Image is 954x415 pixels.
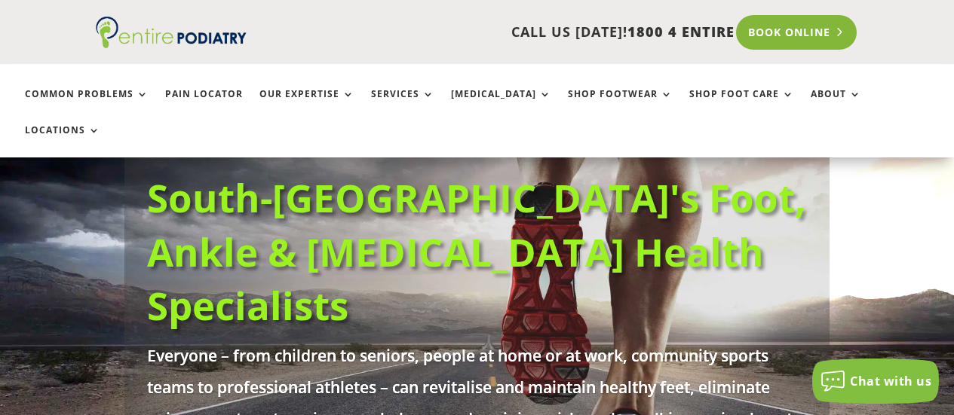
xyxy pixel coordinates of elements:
a: Common Problems [25,89,149,121]
img: logo (1) [96,17,247,48]
a: Book Online [736,15,857,50]
a: About [811,89,861,121]
a: Our Expertise [259,89,354,121]
span: 1800 4 ENTIRE [627,23,735,41]
a: Pain Locator [165,89,243,121]
a: Shop Footwear [568,89,673,121]
span: Chat with us [850,373,931,389]
a: Services [371,89,434,121]
button: Chat with us [812,359,939,404]
a: South-[GEOGRAPHIC_DATA]'s Foot, Ankle & [MEDICAL_DATA] Health Specialists [147,171,806,331]
a: [MEDICAL_DATA] [451,89,551,121]
a: Shop Foot Care [689,89,794,121]
p: CALL US [DATE]! [267,23,735,42]
a: Locations [25,125,100,157]
a: Entire Podiatry [96,36,247,51]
